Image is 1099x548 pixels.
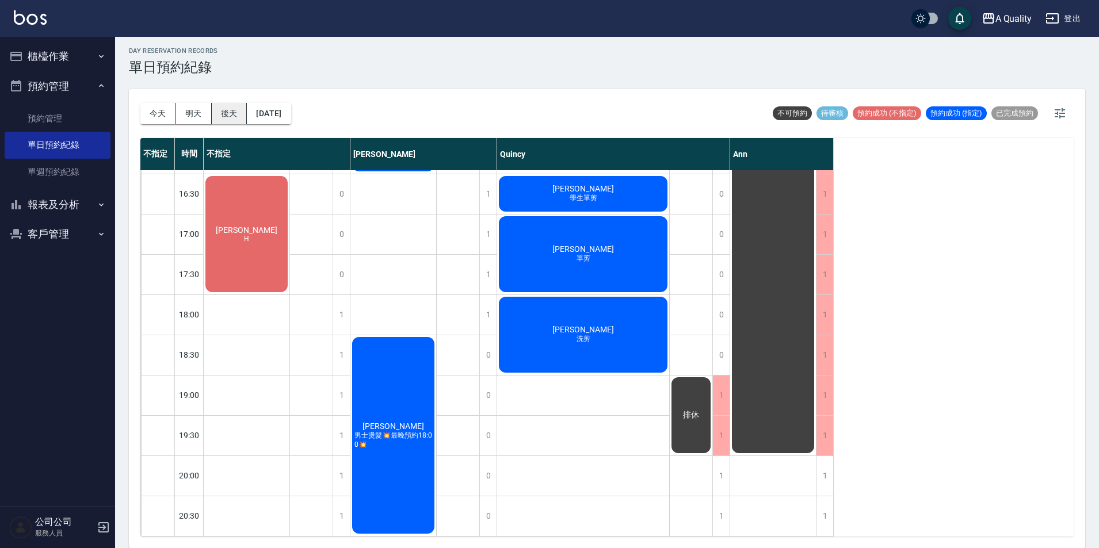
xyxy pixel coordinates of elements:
[213,225,280,235] span: [PERSON_NAME]
[995,12,1032,26] div: A Quality
[479,214,497,254] div: 1
[991,108,1038,118] span: 已完成預約
[352,431,434,449] span: 男士燙髮💥最晚預約18:00💥
[712,375,730,415] div: 1
[5,71,110,101] button: 預約管理
[5,219,110,249] button: 客戶管理
[350,138,497,170] div: [PERSON_NAME]
[550,325,616,334] span: [PERSON_NAME]
[176,103,212,124] button: 明天
[204,138,350,170] div: 不指定
[479,496,497,536] div: 0
[816,496,833,536] div: 1
[712,295,730,335] div: 0
[479,456,497,496] div: 0
[140,103,176,124] button: 今天
[712,416,730,455] div: 1
[712,214,730,254] div: 0
[175,214,204,254] div: 17:00
[550,244,616,254] span: [PERSON_NAME]
[175,496,204,536] div: 20:30
[712,456,730,496] div: 1
[712,174,730,214] div: 0
[175,455,204,496] div: 20:00
[175,174,204,214] div: 16:30
[175,294,204,335] div: 18:00
[212,103,247,124] button: 後天
[816,375,833,415] div: 1
[479,375,497,415] div: 0
[773,108,812,118] span: 不可預約
[816,255,833,294] div: 1
[175,375,204,415] div: 19:00
[567,193,600,203] span: 學生單剪
[479,416,497,455] div: 0
[333,295,350,335] div: 1
[550,184,616,193] span: [PERSON_NAME]
[9,516,32,539] img: Person
[129,59,218,75] h3: 單日預約紀錄
[35,516,94,528] h5: 公司公司
[816,108,848,118] span: 待審核
[175,138,204,170] div: 時間
[574,254,593,263] span: 單剪
[816,295,833,335] div: 1
[333,456,350,496] div: 1
[926,108,987,118] span: 預約成功 (指定)
[712,255,730,294] div: 0
[333,255,350,294] div: 0
[175,254,204,294] div: 17:30
[129,47,218,55] h2: day Reservation records
[853,108,921,118] span: 預約成功 (不指定)
[333,335,350,375] div: 1
[816,174,833,214] div: 1
[479,174,497,214] div: 1
[333,496,350,536] div: 1
[479,335,497,375] div: 0
[333,416,350,455] div: 1
[175,335,204,375] div: 18:30
[5,41,110,71] button: 櫃檯作業
[712,335,730,375] div: 0
[1041,8,1085,29] button: 登出
[5,132,110,158] a: 單日預約紀錄
[333,375,350,415] div: 1
[5,190,110,220] button: 報表及分析
[14,10,47,25] img: Logo
[242,235,251,243] span: H
[816,214,833,254] div: 1
[574,334,593,344] span: 洗剪
[816,416,833,455] div: 1
[479,295,497,335] div: 1
[712,496,730,536] div: 1
[140,138,175,170] div: 不指定
[681,410,701,420] span: 排休
[479,255,497,294] div: 1
[35,528,94,538] p: 服務人員
[5,159,110,185] a: 單週預約紀錄
[360,421,426,431] span: [PERSON_NAME]
[175,415,204,455] div: 19:30
[497,138,730,170] div: Quincy
[333,214,350,254] div: 0
[816,335,833,375] div: 1
[816,456,833,496] div: 1
[333,174,350,214] div: 0
[977,7,1037,30] button: A Quality
[5,105,110,132] a: 預約管理
[730,138,834,170] div: Ann
[948,7,971,30] button: save
[247,103,291,124] button: [DATE]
